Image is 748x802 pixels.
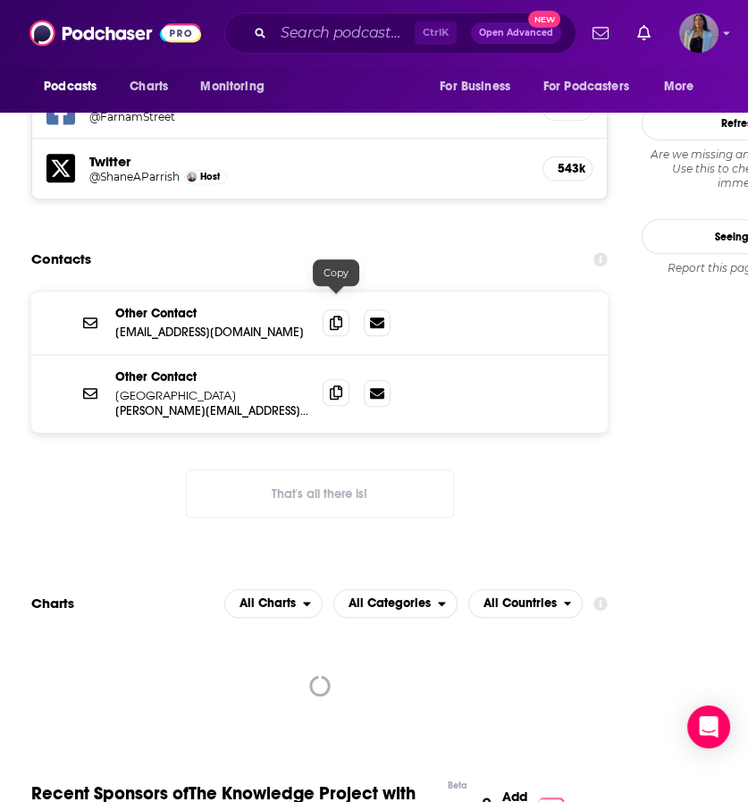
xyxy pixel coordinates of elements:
[447,780,466,791] div: Beta
[532,70,655,104] button: open menu
[664,74,694,99] span: More
[528,11,560,28] span: New
[543,74,629,99] span: For Podcasters
[115,403,308,418] p: [PERSON_NAME][EMAIL_ADDRESS][DOMAIN_NAME]
[224,589,323,618] button: open menu
[115,306,308,321] p: Other Contact
[333,589,458,618] button: open menu
[200,171,220,182] span: Host
[187,172,197,182] img: Shane Parrish
[200,74,264,99] span: Monitoring
[115,388,308,403] p: [GEOGRAPHIC_DATA]
[468,589,584,618] h2: Countries
[468,589,584,618] button: open menu
[679,13,719,53] button: Show profile menu
[89,110,528,123] a: @FarnamStreet
[89,153,528,170] h5: Twitter
[44,74,97,99] span: Podcasts
[483,597,557,610] span: All Countries
[31,595,74,612] h2: Charts
[224,589,323,618] h2: Platforms
[333,589,458,618] h2: Categories
[118,70,179,104] a: Charts
[427,70,533,104] button: open menu
[679,13,719,53] img: User Profile
[130,74,168,99] span: Charts
[89,110,218,123] h5: @FarnamStreet
[313,259,359,286] div: Copy
[29,16,201,50] img: Podchaser - Follow, Share and Rate Podcasts
[679,13,719,53] span: Logged in as maria.pina
[349,597,431,610] span: All Categories
[471,22,561,44] button: Open AdvancedNew
[479,29,553,38] span: Open Advanced
[186,469,454,518] button: Nothing here.
[31,242,91,276] h2: Contacts
[115,325,308,340] p: [EMAIL_ADDRESS][DOMAIN_NAME]
[115,369,308,384] p: Other Contact
[224,13,576,54] div: Search podcasts, credits, & more...
[89,170,180,183] a: @ShaneAParrish
[273,19,415,47] input: Search podcasts, credits, & more...
[440,74,510,99] span: For Business
[558,161,577,176] h5: 543k
[585,18,616,48] a: Show notifications dropdown
[188,70,287,104] button: open menu
[687,705,730,748] div: Open Intercom Messenger
[240,597,296,610] span: All Charts
[415,21,457,45] span: Ctrl K
[31,70,120,104] button: open menu
[651,70,717,104] button: open menu
[630,18,658,48] a: Show notifications dropdown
